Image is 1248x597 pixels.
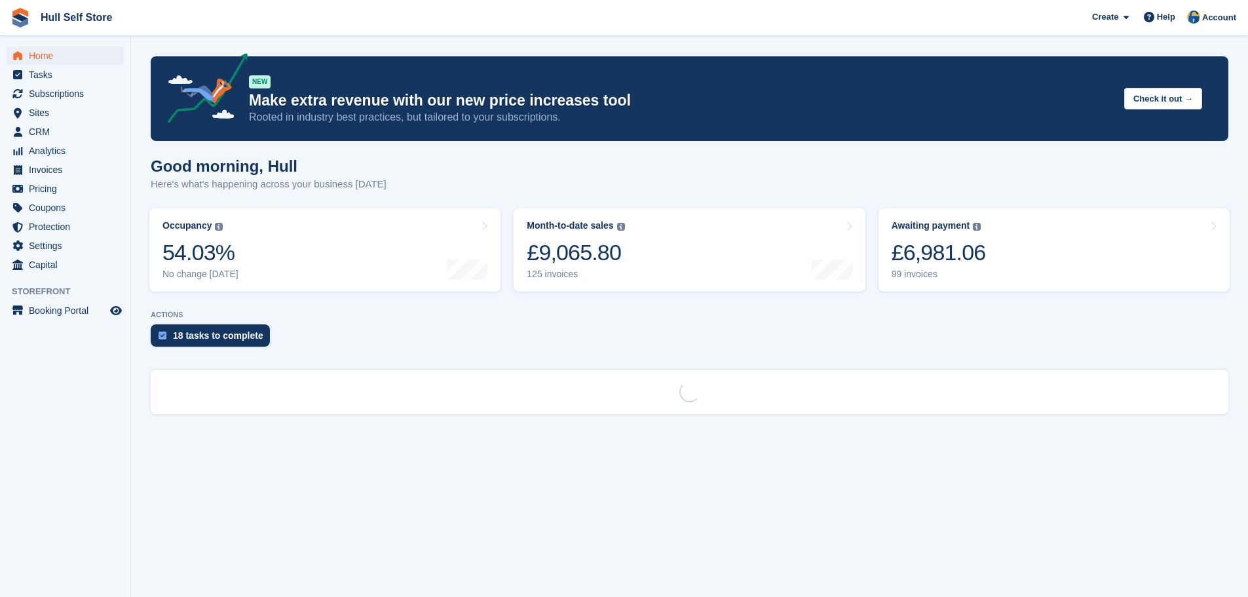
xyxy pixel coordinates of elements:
[514,208,865,292] a: Month-to-date sales £9,065.80 125 invoices
[7,199,124,217] a: menu
[527,269,624,280] div: 125 invoices
[7,161,124,179] a: menu
[162,220,212,231] div: Occupancy
[7,123,124,141] a: menu
[892,220,970,231] div: Awaiting payment
[35,7,117,28] a: Hull Self Store
[7,301,124,320] a: menu
[527,239,624,266] div: £9,065.80
[29,161,107,179] span: Invoices
[159,332,166,339] img: task-75834270c22a3079a89374b754ae025e5fb1db73e45f91037f5363f120a921f8.svg
[151,177,387,192] p: Here's what's happening across your business [DATE]
[879,208,1230,292] a: Awaiting payment £6,981.06 99 invoices
[173,330,263,341] div: 18 tasks to complete
[108,303,124,318] a: Preview store
[1187,10,1200,24] img: Hull Self Store
[29,142,107,160] span: Analytics
[215,223,223,231] img: icon-info-grey-7440780725fd019a000dd9b08b2336e03edf1995a4989e88bcd33f0948082b44.svg
[1202,11,1236,24] span: Account
[29,237,107,255] span: Settings
[1092,10,1118,24] span: Create
[249,75,271,88] div: NEW
[1124,88,1202,109] button: Check it out →
[157,53,248,128] img: price-adjustments-announcement-icon-8257ccfd72463d97f412b2fc003d46551f7dbcb40ab6d574587a9cd5c0d94...
[617,223,625,231] img: icon-info-grey-7440780725fd019a000dd9b08b2336e03edf1995a4989e88bcd33f0948082b44.svg
[892,269,986,280] div: 99 invoices
[29,218,107,236] span: Protection
[7,47,124,65] a: menu
[151,311,1228,319] p: ACTIONS
[162,269,238,280] div: No change [DATE]
[12,285,130,298] span: Storefront
[7,85,124,103] a: menu
[7,237,124,255] a: menu
[29,256,107,274] span: Capital
[162,239,238,266] div: 54.03%
[7,104,124,122] a: menu
[29,104,107,122] span: Sites
[1157,10,1175,24] span: Help
[29,199,107,217] span: Coupons
[7,142,124,160] a: menu
[29,85,107,103] span: Subscriptions
[29,123,107,141] span: CRM
[29,301,107,320] span: Booking Portal
[7,180,124,198] a: menu
[7,66,124,84] a: menu
[7,218,124,236] a: menu
[29,180,107,198] span: Pricing
[151,324,276,353] a: 18 tasks to complete
[249,91,1114,110] p: Make extra revenue with our new price increases tool
[29,47,107,65] span: Home
[892,239,986,266] div: £6,981.06
[527,220,613,231] div: Month-to-date sales
[151,157,387,175] h1: Good morning, Hull
[149,208,501,292] a: Occupancy 54.03% No change [DATE]
[249,110,1114,125] p: Rooted in industry best practices, but tailored to your subscriptions.
[7,256,124,274] a: menu
[973,223,981,231] img: icon-info-grey-7440780725fd019a000dd9b08b2336e03edf1995a4989e88bcd33f0948082b44.svg
[29,66,107,84] span: Tasks
[10,8,30,28] img: stora-icon-8386f47178a22dfd0bd8f6a31ec36ba5ce8667c1dd55bd0f319d3a0aa187defe.svg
